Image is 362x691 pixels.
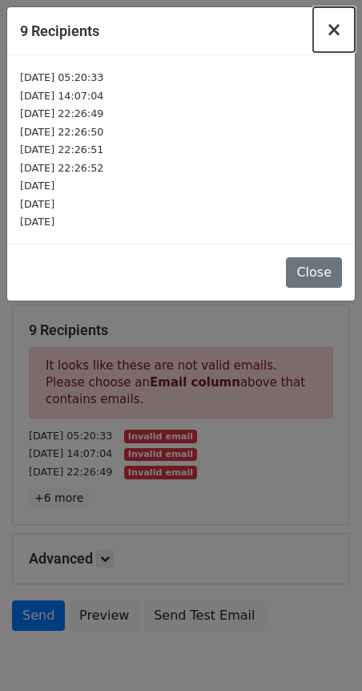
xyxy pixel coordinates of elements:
button: Close [313,7,355,52]
iframe: Chat Widget [282,614,362,691]
small: [DATE] 22:26:50 [20,126,103,138]
small: [DATE] 14:07:04 [20,90,103,102]
span: × [326,18,342,41]
button: Close [286,257,342,288]
small: [DATE] [20,180,54,192]
small: [DATE] 05:20:33 [20,71,103,83]
small: [DATE] 22:26:52 [20,162,103,174]
small: [DATE] [20,198,54,210]
small: [DATE] 22:26:51 [20,143,103,156]
small: [DATE] 22:26:49 [20,107,103,119]
h5: 9 Recipients [20,20,99,42]
small: [DATE] [20,216,54,228]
